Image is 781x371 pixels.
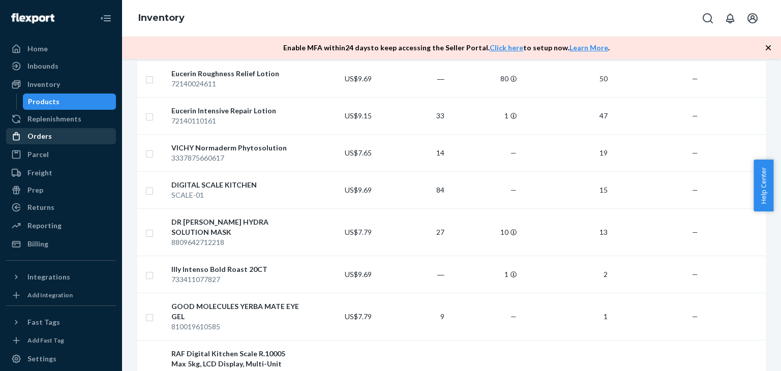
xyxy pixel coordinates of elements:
td: 47 [521,97,611,134]
span: — [510,148,517,157]
span: US$9.69 [345,185,372,194]
a: Learn More [569,43,608,52]
td: 14 [376,134,448,171]
td: 2 [521,256,611,293]
div: DR [PERSON_NAME] HYDRA SOLUTION MASK [171,217,299,237]
td: 33 [376,97,448,134]
span: — [692,228,698,236]
div: Parcel [27,149,49,160]
span: — [510,185,517,194]
button: Open notifications [720,8,740,28]
span: US$9.15 [345,111,372,120]
div: Add Integration [27,291,73,299]
div: Add Fast Tag [27,336,64,345]
td: 50 [521,60,611,97]
div: Inbounds [27,61,58,71]
button: Open account menu [742,8,763,28]
div: Returns [27,202,54,212]
div: 8809642712218 [171,237,299,248]
td: 80 [448,60,521,97]
span: — [692,74,698,83]
div: VICHY Normaderm Phytosolution [171,143,299,153]
span: — [692,312,698,321]
button: Fast Tags [6,314,116,330]
a: Inventory [6,76,116,92]
div: Replenishments [27,114,81,124]
a: Orders [6,128,116,144]
a: Prep [6,182,116,198]
div: 810019610585 [171,322,299,332]
button: Help Center [754,160,773,211]
div: Orders [27,131,52,141]
div: Eucerin Roughness Relief Lotion [171,69,299,79]
span: — [692,111,698,120]
span: — [692,148,698,157]
div: Freight [27,168,52,178]
td: ― [376,256,448,293]
div: 3337875660617 [171,153,299,163]
td: 15 [521,171,611,208]
a: Click here [490,43,523,52]
div: Settings [27,354,56,364]
div: DIGITAL SCALE KITCHEN [171,180,299,190]
span: US$9.69 [345,74,372,83]
td: 84 [376,171,448,208]
div: Products [28,97,59,107]
div: 72140110161 [171,116,299,126]
div: Fast Tags [27,317,60,327]
div: 733411077827 [171,274,299,285]
a: Parcel [6,146,116,163]
img: Flexport logo [11,13,54,23]
span: — [510,312,517,321]
button: Integrations [6,269,116,285]
span: US$9.69 [345,270,372,279]
div: Reporting [27,221,62,231]
a: Replenishments [6,111,116,127]
div: Inventory [27,79,60,89]
span: — [692,270,698,279]
a: Reporting [6,218,116,234]
button: Open Search Box [698,8,718,28]
a: Home [6,41,116,57]
p: Enable MFA within 24 days to keep accessing the Seller Portal. to setup now. . [283,43,610,53]
div: GOOD MOLECULES YERBA MATE EYE GEL [171,301,299,322]
a: Add Fast Tag [6,334,116,347]
td: 1 [448,256,521,293]
td: 27 [376,208,448,256]
td: 19 [521,134,611,171]
td: 1 [521,293,611,340]
a: Billing [6,236,116,252]
div: Home [27,44,48,54]
div: Illy Intenso Bold Roast 20CT [171,264,299,274]
div: 72140024611 [171,79,299,89]
td: ― [376,60,448,97]
div: Billing [27,239,48,249]
div: Prep [27,185,43,195]
a: Settings [6,351,116,367]
div: Eucerin Intensive Repair Lotion [171,106,299,116]
td: 13 [521,208,611,256]
a: Products [23,94,116,110]
a: Inbounds [6,58,116,74]
td: 9 [376,293,448,340]
span: US$7.65 [345,148,372,157]
a: Inventory [138,12,185,23]
button: Close Navigation [96,8,116,28]
ol: breadcrumbs [130,4,193,33]
span: US$7.79 [345,228,372,236]
div: Integrations [27,272,70,282]
div: SCALE-01 [171,190,299,200]
span: US$7.79 [345,312,372,321]
a: Freight [6,165,116,181]
a: Add Integration [6,289,116,301]
span: — [692,185,698,194]
td: 1 [448,97,521,134]
td: 10 [448,208,521,256]
a: Returns [6,199,116,215]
